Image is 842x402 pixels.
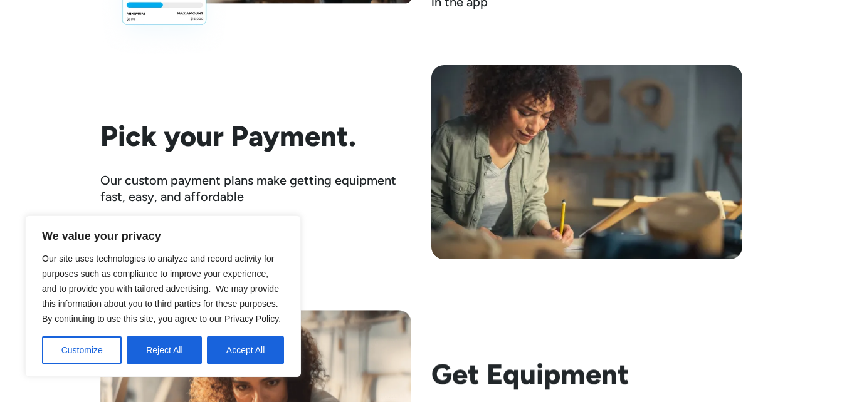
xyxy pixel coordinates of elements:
button: Customize [42,336,122,364]
div: We value your privacy [25,215,301,377]
button: Accept All [207,336,284,364]
img: Woman holding a yellow pencil working at an art desk [431,65,742,259]
button: Reject All [127,336,202,364]
div: Our custom payment plans make getting equipment fast, easy, and affordable [100,172,411,205]
h2: Pick your Payment. [100,120,411,152]
h2: Get Equipment [431,358,742,390]
p: We value your privacy [42,229,284,244]
span: Our site uses technologies to analyze and record activity for purposes such as compliance to impr... [42,254,281,324]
